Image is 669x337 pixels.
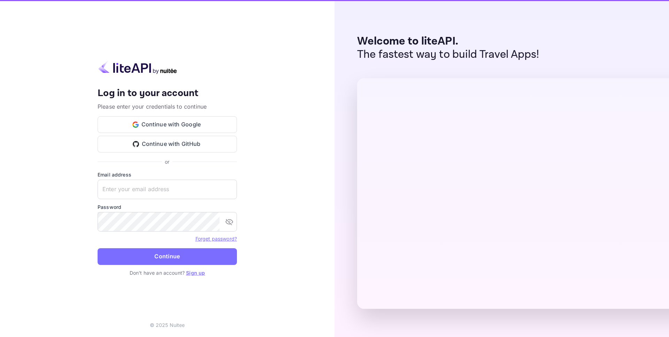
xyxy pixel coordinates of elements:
[98,116,237,133] button: Continue with Google
[98,203,237,211] label: Password
[98,136,237,152] button: Continue with GitHub
[357,35,539,48] p: Welcome to liteAPI.
[195,236,237,242] a: Forget password?
[150,321,185,329] p: © 2025 Nuitee
[186,270,205,276] a: Sign up
[98,87,237,100] h4: Log in to your account
[98,180,237,199] input: Enter your email address
[98,269,237,276] p: Don't have an account?
[98,61,178,74] img: liteapi
[357,48,539,61] p: The fastest way to build Travel Apps!
[98,248,237,265] button: Continue
[98,102,237,111] p: Please enter your credentials to continue
[195,235,237,242] a: Forget password?
[98,171,237,178] label: Email address
[165,158,169,165] p: or
[222,215,236,229] button: toggle password visibility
